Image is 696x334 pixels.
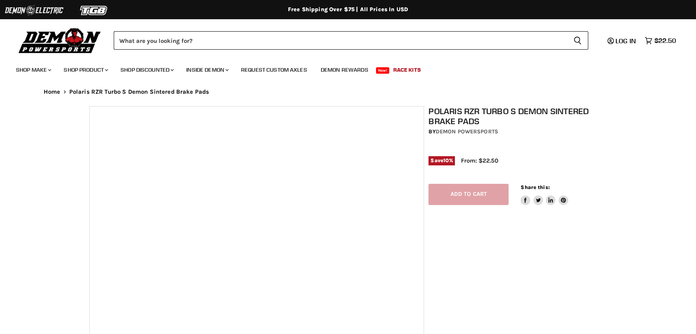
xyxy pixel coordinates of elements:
span: From: $22.50 [461,157,498,164]
a: Request Custom Axles [235,62,313,78]
a: $22.50 [641,35,680,46]
span: Log in [616,37,636,45]
span: New! [376,67,390,74]
span: 10 [443,157,449,163]
button: Search [567,31,588,50]
div: by [428,127,611,136]
span: $22.50 [654,37,676,44]
a: Inside Demon [180,62,233,78]
nav: Breadcrumbs [28,89,668,95]
ul: Main menu [10,58,674,78]
h1: Polaris RZR Turbo S Demon Sintered Brake Pads [428,106,611,126]
span: Polaris RZR Turbo S Demon Sintered Brake Pads [69,89,209,95]
span: Save % [428,156,455,165]
a: Race Kits [387,62,427,78]
img: Demon Electric Logo 2 [4,3,64,18]
a: Home [44,89,60,95]
aside: Share this: [521,184,568,205]
span: Share this: [521,184,549,190]
a: Shop Discounted [115,62,179,78]
a: Demon Powersports [436,128,498,135]
img: Demon Powersports [16,26,104,54]
a: Log in [604,37,641,44]
input: Search [114,31,567,50]
a: Shop Product [58,62,113,78]
img: TGB Logo 2 [64,3,124,18]
a: Demon Rewards [315,62,374,78]
form: Product [114,31,588,50]
a: Shop Make [10,62,56,78]
div: Free Shipping Over $75 | All Prices In USD [28,6,668,13]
